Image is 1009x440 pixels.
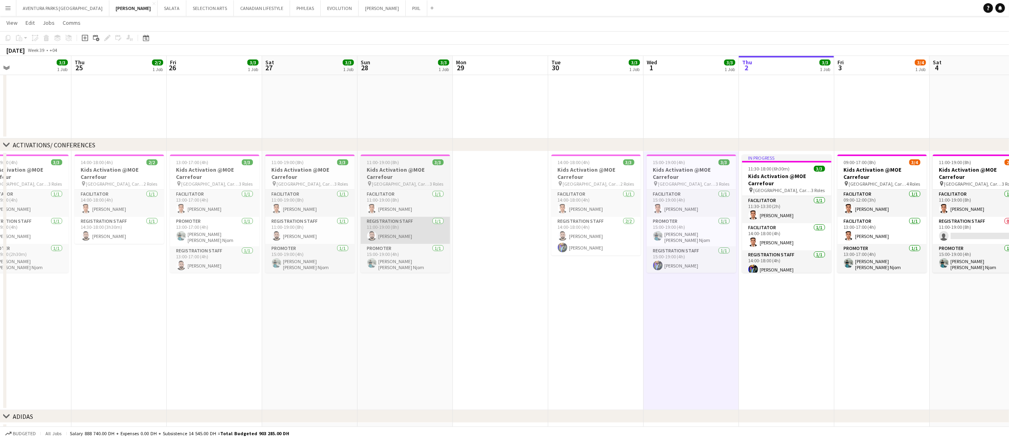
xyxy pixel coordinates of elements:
div: 13:00-17:00 (4h)3/3Kids Activation @MOE Carrefour [GEOGRAPHIC_DATA], Carrefour3 RolesFacilitator1... [170,155,259,273]
span: 2 [741,63,752,72]
a: View [3,18,21,28]
span: [GEOGRAPHIC_DATA], Carrefour [86,181,144,187]
span: 13:00-17:00 (4h) [176,159,209,165]
span: 11:30-18:00 (6h30m) [748,166,790,172]
button: SELECTION ARTS [186,0,234,16]
span: All jobs [44,430,63,436]
app-card-role: Facilitator1/111:00-19:00 (8h)[PERSON_NAME] [265,190,355,217]
app-job-card: 11:00-19:00 (8h)3/3Kids Activation @MOE Carrefour [GEOGRAPHIC_DATA], Carrefour3 RolesFacilitator1... [361,155,450,273]
span: [GEOGRAPHIC_DATA], Carrefour [658,181,716,187]
span: Thu [75,59,85,66]
span: Thu [742,59,752,66]
a: Comms [59,18,84,28]
span: [GEOGRAPHIC_DATA], Carrefour [182,181,239,187]
span: 29 [455,63,466,72]
div: ACTIVATIONS/ CONFERENCES [13,141,95,149]
span: 3/3 [438,59,449,65]
span: 3/3 [51,159,62,165]
span: 3/3 [629,59,640,65]
span: 2/2 [152,59,163,65]
span: 3/3 [819,59,831,65]
span: 11:00-19:00 (8h) [939,159,971,165]
span: 3/3 [242,159,253,165]
app-card-role: Facilitator1/109:00-12:00 (3h)[PERSON_NAME] [837,190,927,217]
button: SALATA [158,0,186,16]
div: 1 Job [152,66,163,72]
app-card-role: Facilitator1/114:00-18:00 (4h)[PERSON_NAME] [742,223,831,250]
span: 3 [836,63,844,72]
button: PHYLEAS [290,0,321,16]
span: View [6,19,18,26]
span: [GEOGRAPHIC_DATA], Carrefour [277,181,335,187]
span: 14:00-18:00 (4h) [558,159,590,165]
app-card-role: Promoter1/113:00-17:00 (4h)[PERSON_NAME] [PERSON_NAME] Njom [837,244,927,274]
span: 11:00-19:00 (8h) [367,159,399,165]
span: 4 [932,63,942,72]
span: Total Budgeted 903 285.00 DH [220,430,289,436]
span: 3/3 [57,59,68,65]
div: ADIDAS [13,412,33,420]
div: 09:00-17:00 (8h)3/4Kids Activation @MOE Carrefour [GEOGRAPHIC_DATA], Carrefour4 RolesFacilitator1... [837,155,927,273]
span: [GEOGRAPHIC_DATA], Carrefour [944,181,1002,187]
app-card-role: Registration Staff1/113:00-17:00 (4h)[PERSON_NAME] [170,246,259,274]
span: [GEOGRAPHIC_DATA], Carrefour [754,187,812,193]
span: Budgeted [13,431,36,436]
span: 3 Roles [716,181,730,187]
button: [PERSON_NAME] [359,0,406,16]
span: 3 Roles [239,181,253,187]
span: 2 Roles [621,181,634,187]
span: 3/4 [909,159,920,165]
app-card-role: Promoter1/115:00-19:00 (4h)[PERSON_NAME] [PERSON_NAME] Njom [265,244,355,274]
button: Budgeted [4,429,37,438]
span: 11:00-19:00 (8h) [272,159,304,165]
app-card-role: Promoter1/115:00-19:00 (4h)[PERSON_NAME] [PERSON_NAME] Njom [361,244,450,274]
span: Tue [551,59,561,66]
button: EVOLUTION [321,0,359,16]
app-card-role: Registration Staff1/111:00-19:00 (8h)[PERSON_NAME] [265,217,355,244]
app-card-role: Registration Staff1/115:00-19:00 (4h)[PERSON_NAME] [647,246,736,274]
span: 3/4 [915,59,926,65]
span: Jobs [43,19,55,26]
span: Fri [837,59,844,66]
a: Jobs [39,18,58,28]
div: 1 Job [629,66,640,72]
span: 3/3 [623,159,634,165]
button: [PERSON_NAME] [109,0,158,16]
app-job-card: 14:00-18:00 (4h)2/2Kids Activation @MOE Carrefour [GEOGRAPHIC_DATA], Carrefour2 RolesFacilitator1... [75,155,164,244]
app-card-role: Facilitator1/114:00-18:00 (4h)[PERSON_NAME] [75,190,164,217]
span: Week 39 [26,47,46,53]
app-card-role: Promoter1/115:00-19:00 (4h)[PERSON_NAME] [PERSON_NAME] Njom [647,217,736,246]
span: 3 Roles [812,187,825,193]
span: Wed [647,59,657,66]
h3: Kids Activation @MOE Carrefour [837,166,927,180]
app-card-role: Facilitator1/115:00-19:00 (4h)[PERSON_NAME] [647,190,736,217]
app-card-role: Facilitator1/111:30-13:30 (2h)[PERSON_NAME] [742,196,831,223]
span: 25 [73,63,85,72]
span: 15:00-19:00 (4h) [653,159,685,165]
app-card-role: Registration Staff1/114:00-18:00 (4h)[PERSON_NAME] [742,250,831,277]
span: Mon [456,59,466,66]
div: +04 [49,47,57,53]
div: 1 Job [915,66,926,72]
app-job-card: 14:00-18:00 (4h)3/3Kids Activation @MOE Carrefour [GEOGRAPHIC_DATA], Carrefour2 RolesFacilitator1... [551,155,641,256]
span: Comms [63,19,81,26]
h3: Kids Activation @MOE Carrefour [361,166,450,180]
app-card-role: Facilitator1/111:00-19:00 (8h)[PERSON_NAME] [361,190,450,217]
h3: Kids Activation @MOE Carrefour [265,166,355,180]
h3: Kids Activation @MOE Carrefour [170,166,259,180]
span: 3 Roles [430,181,444,187]
h3: Kids Activation @MOE Carrefour [551,166,641,180]
span: 3 Roles [335,181,348,187]
app-card-role: Registration Staff2/214:00-18:00 (4h)[PERSON_NAME][PERSON_NAME] [551,217,641,256]
span: 3/3 [719,159,730,165]
app-card-role: Facilitator1/113:00-17:00 (4h)[PERSON_NAME] [170,190,259,217]
app-job-card: 15:00-19:00 (4h)3/3Kids Activation @MOE Carrefour [GEOGRAPHIC_DATA], Carrefour3 RolesFacilitator1... [647,155,736,273]
div: 11:00-19:00 (8h)3/3Kids Activation @MOE Carrefour [GEOGRAPHIC_DATA], Carrefour3 RolesFacilitator1... [265,155,355,273]
span: 1 [646,63,657,72]
button: AVENTURA PARKS [GEOGRAPHIC_DATA] [16,0,109,16]
app-card-role: Registration Staff1/114:30-18:00 (3h30m)[PERSON_NAME] [75,217,164,244]
span: 27 [264,63,274,72]
div: 1 Job [57,66,67,72]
